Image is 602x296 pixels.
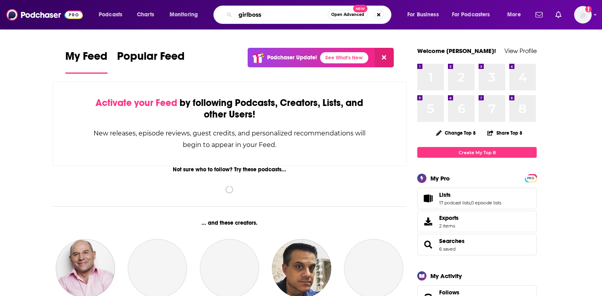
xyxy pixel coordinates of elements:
[235,8,328,21] input: Search podcasts, credits, & more...
[6,7,83,22] img: Podchaser - Follow, Share and Rate Podcasts
[420,216,436,227] span: Exports
[471,200,501,206] a: 0 episode lists
[439,246,455,252] a: 6 saved
[574,6,592,24] img: User Profile
[320,52,368,63] a: See What's New
[93,97,366,120] div: by following Podcasts, Creators, Lists, and other Users!
[439,237,465,245] a: Searches
[439,214,459,222] span: Exports
[526,175,536,181] a: PRO
[439,289,459,296] span: Follows
[439,200,470,206] a: 17 podcast lists
[417,47,496,55] a: Welcome [PERSON_NAME]!
[574,6,592,24] span: Logged in as EllaRoseMurphy
[99,9,122,20] span: Podcasts
[65,49,107,74] a: My Feed
[164,8,208,21] button: open menu
[447,8,502,21] button: open menu
[439,289,512,296] a: Follows
[132,8,159,21] a: Charts
[439,191,451,198] span: Lists
[53,166,407,173] div: Not sure who to follow? Try these podcasts...
[221,6,399,24] div: Search podcasts, credits, & more...
[402,8,449,21] button: open menu
[137,9,154,20] span: Charts
[117,49,185,68] span: Popular Feed
[65,49,107,68] span: My Feed
[331,13,364,17] span: Open Advanced
[507,9,521,20] span: More
[420,239,436,250] a: Searches
[353,5,367,12] span: New
[502,8,531,21] button: open menu
[417,188,537,209] span: Lists
[430,174,450,182] div: My Pro
[532,8,546,22] a: Show notifications dropdown
[452,9,490,20] span: For Podcasters
[93,127,366,151] div: New releases, episode reviews, guest credits, and personalized recommendations will begin to appe...
[407,9,439,20] span: For Business
[487,125,523,141] button: Share Top 8
[93,8,133,21] button: open menu
[431,128,481,138] button: Change Top 8
[96,97,177,109] span: Activate your Feed
[117,49,185,74] a: Popular Feed
[439,191,501,198] a: Lists
[470,200,471,206] span: ,
[417,234,537,255] span: Searches
[574,6,592,24] button: Show profile menu
[170,9,198,20] span: Monitoring
[585,6,592,12] svg: Email not verified
[267,54,317,61] p: Podchaser Update!
[420,193,436,204] a: Lists
[439,223,459,229] span: 2 items
[328,10,368,20] button: Open AdvancedNew
[430,272,462,280] div: My Activity
[53,220,407,226] div: ... and these creators.
[504,47,537,55] a: View Profile
[417,211,537,232] a: Exports
[417,147,537,158] a: Create My Top 8
[552,8,565,22] a: Show notifications dropdown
